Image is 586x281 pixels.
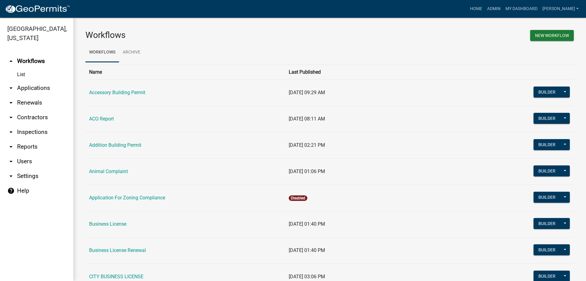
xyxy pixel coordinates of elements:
button: Builder [534,244,560,255]
button: Builder [534,192,560,203]
i: arrow_drop_down [7,172,15,180]
a: Business License Renewal [89,247,146,253]
button: Builder [534,218,560,229]
th: Last Published [285,65,491,79]
a: [PERSON_NAME] [540,3,581,15]
span: [DATE] 01:06 PM [289,168,325,174]
i: arrow_drop_up [7,57,15,65]
button: Builder [534,139,560,150]
a: ACO Report [89,116,114,122]
i: arrow_drop_down [7,128,15,136]
i: help [7,187,15,194]
i: arrow_drop_down [7,158,15,165]
th: Name [85,65,285,79]
a: Workflows [85,43,119,62]
a: Archive [119,43,144,62]
a: My Dashboard [503,3,540,15]
span: [DATE] 08:11 AM [289,116,325,122]
a: CITY BUSINESS LICENSE [89,274,143,279]
h3: Workflows [85,30,325,40]
a: Admin [485,3,503,15]
span: [DATE] 01:40 PM [289,221,325,227]
a: Addition Building Permit [89,142,141,148]
i: arrow_drop_down [7,143,15,150]
a: Business License [89,221,126,227]
i: arrow_drop_down [7,99,15,106]
i: arrow_drop_down [7,84,15,92]
a: Application For Zoning Compliance [89,195,165,201]
a: Animal Complaint [89,168,128,174]
button: New Workflow [530,30,574,41]
button: Builder [534,113,560,124]
span: Disabled [289,195,307,201]
span: [DATE] 03:06 PM [289,274,325,279]
a: Home [468,3,485,15]
span: [DATE] 02:21 PM [289,142,325,148]
span: [DATE] 01:40 PM [289,247,325,253]
span: [DATE] 09:29 AM [289,90,325,95]
button: Builder [534,87,560,98]
a: Accessory Building Permit [89,90,145,95]
button: Builder [534,165,560,176]
i: arrow_drop_down [7,114,15,121]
